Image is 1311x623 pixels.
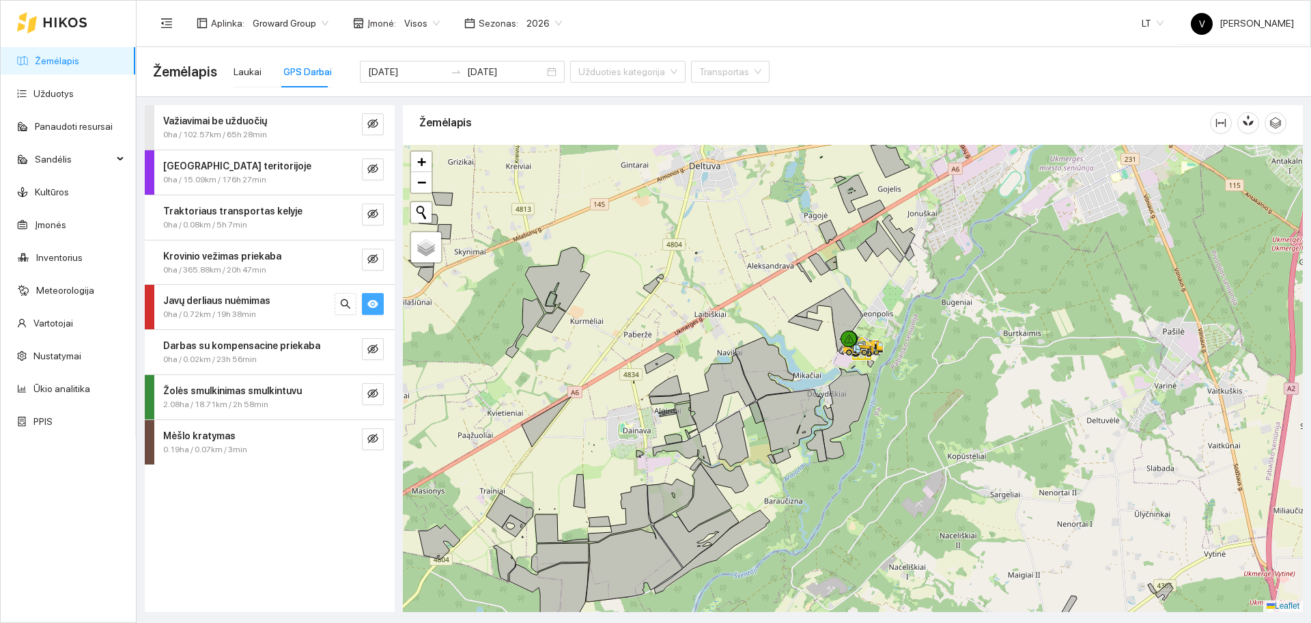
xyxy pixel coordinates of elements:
strong: Mėšlo kratymas [163,430,236,441]
span: eye-invisible [367,253,378,266]
span: shop [353,18,364,29]
div: Darbas su kompensacine priekaba0ha / 0.02km / 23h 56mineye-invisible [145,330,395,374]
span: [PERSON_NAME] [1191,18,1294,29]
button: column-width [1210,112,1232,134]
span: 0ha / 0.08km / 5h 7min [163,219,247,232]
span: + [417,153,426,170]
span: search [340,299,351,311]
a: Vartotojai [33,318,73,329]
div: [GEOGRAPHIC_DATA] teritorijoje0ha / 15.09km / 176h 27mineye-invisible [145,150,395,195]
a: Įmonės [35,219,66,230]
a: Žemėlapis [35,55,79,66]
span: 2.08ha / 18.71km / 2h 58min [163,398,268,411]
a: PPIS [33,416,53,427]
span: − [417,174,426,191]
span: V [1199,13,1205,35]
span: Sandėlis [35,146,113,173]
span: Žemėlapis [153,61,217,83]
span: 0ha / 365.88km / 20h 47min [163,264,266,277]
div: Žolės smulkinimas smulkintuvu2.08ha / 18.71km / 2h 58mineye-invisible [145,375,395,419]
span: eye-invisible [367,208,378,221]
span: layout [197,18,208,29]
strong: Traktoriaus transportas kelyje [163,206,302,217]
span: Aplinka : [211,16,244,31]
a: Inventorius [36,252,83,263]
a: Nustatymai [33,350,81,361]
input: Pabaigos data [467,64,544,79]
div: Krovinio vežimas priekaba0ha / 365.88km / 20h 47mineye-invisible [145,240,395,285]
strong: Darbas su kompensacine priekaba [163,340,320,351]
button: eye-invisible [362,158,384,180]
span: eye-invisible [367,433,378,446]
div: Javų derliaus nuėmimas0ha / 0.72km / 19h 38minsearcheye [145,285,395,329]
span: Groward Group [253,13,328,33]
span: Įmonė : [367,16,396,31]
div: Žemėlapis [419,103,1210,142]
span: 0ha / 102.57km / 65h 28min [163,128,267,141]
span: column-width [1211,117,1231,128]
span: menu-fold [160,17,173,29]
strong: Žolės smulkinimas smulkintuvu [163,385,302,396]
button: eye-invisible [362,338,384,360]
strong: Važiavimai be užduočių [163,115,267,126]
span: LT [1142,13,1164,33]
span: 0ha / 15.09km / 176h 27min [163,174,266,186]
a: Zoom in [411,152,432,172]
span: to [451,66,462,77]
span: Visos [404,13,440,33]
a: Meteorologija [36,285,94,296]
span: 2026 [526,13,562,33]
span: Sezonas : [479,16,518,31]
button: Initiate a new search [411,202,432,223]
div: Mėšlo kratymas0.19ha / 0.07km / 3mineye-invisible [145,420,395,465]
span: calendar [464,18,475,29]
div: Laukai [234,64,262,79]
button: menu-fold [153,10,180,37]
a: Zoom out [411,172,432,193]
span: eye-invisible [367,163,378,176]
a: Kultūros [35,186,69,197]
button: eye-invisible [362,113,384,135]
strong: Krovinio vežimas priekaba [163,251,281,262]
div: GPS Darbai [283,64,332,79]
span: eye-invisible [367,344,378,357]
span: eye-invisible [367,388,378,401]
span: 0ha / 0.72km / 19h 38min [163,308,256,321]
button: eye-invisible [362,249,384,271]
span: eye [367,299,378,311]
a: Leaflet [1267,601,1299,611]
strong: [GEOGRAPHIC_DATA] teritorijoje [163,161,311,171]
span: eye-invisible [367,118,378,131]
span: swap-right [451,66,462,77]
a: Užduotys [33,88,74,99]
span: 0ha / 0.02km / 23h 56min [163,353,257,366]
button: eye-invisible [362,383,384,405]
a: Layers [411,232,441,262]
button: eye-invisible [362,204,384,225]
span: 0.19ha / 0.07km / 3min [163,443,247,456]
button: eye [362,293,384,315]
a: Panaudoti resursai [35,121,113,132]
strong: Javų derliaus nuėmimas [163,295,270,306]
a: Ūkio analitika [33,383,90,394]
div: Traktoriaus transportas kelyje0ha / 0.08km / 5h 7mineye-invisible [145,195,395,240]
div: Važiavimai be užduočių0ha / 102.57km / 65h 28mineye-invisible [145,105,395,150]
button: eye-invisible [362,428,384,450]
input: Pradžios data [368,64,445,79]
button: search [335,293,356,315]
